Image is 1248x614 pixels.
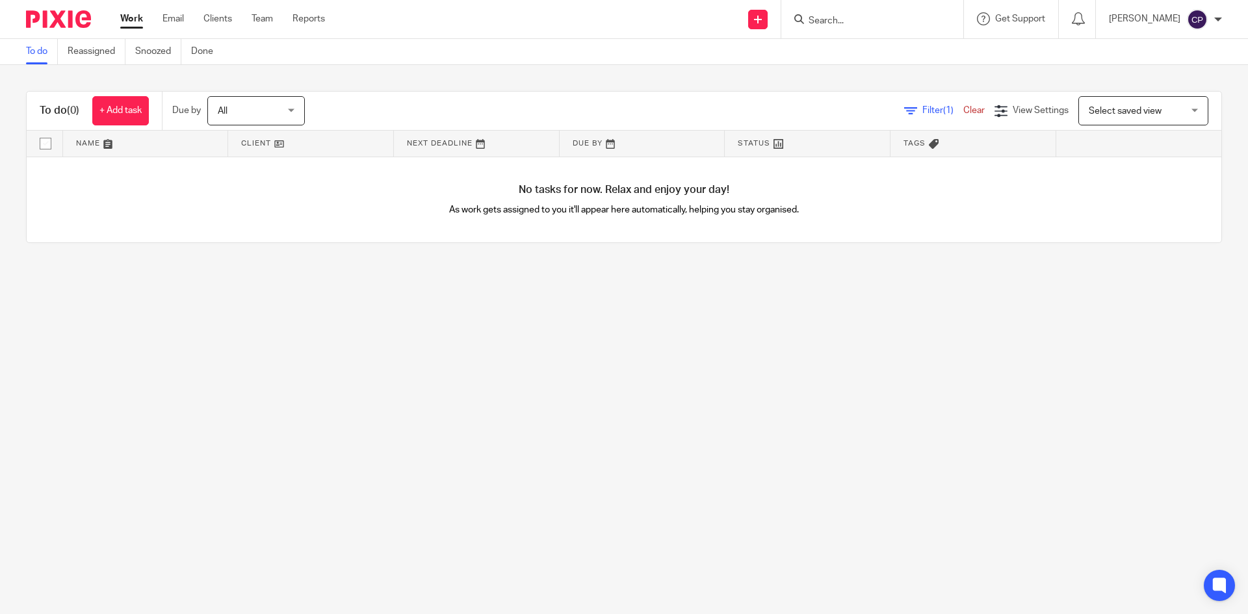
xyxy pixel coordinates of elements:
a: Clear [963,106,985,115]
p: [PERSON_NAME] [1109,12,1180,25]
a: To do [26,39,58,64]
span: View Settings [1013,106,1069,115]
h1: To do [40,104,79,118]
span: (1) [943,106,954,115]
span: (0) [67,105,79,116]
input: Search [807,16,924,27]
img: Pixie [26,10,91,28]
a: + Add task [92,96,149,125]
span: Select saved view [1089,107,1162,116]
a: Snoozed [135,39,181,64]
a: Work [120,12,143,25]
span: Get Support [995,14,1045,23]
a: Reassigned [68,39,125,64]
p: Due by [172,104,201,117]
img: svg%3E [1187,9,1208,30]
a: Done [191,39,223,64]
a: Reports [292,12,325,25]
p: As work gets assigned to you it'll appear here automatically, helping you stay organised. [326,203,923,216]
a: Email [162,12,184,25]
span: Filter [922,106,963,115]
a: Team [252,12,273,25]
h4: No tasks for now. Relax and enjoy your day! [27,183,1221,197]
span: All [218,107,227,116]
span: Tags [903,140,926,147]
a: Clients [203,12,232,25]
